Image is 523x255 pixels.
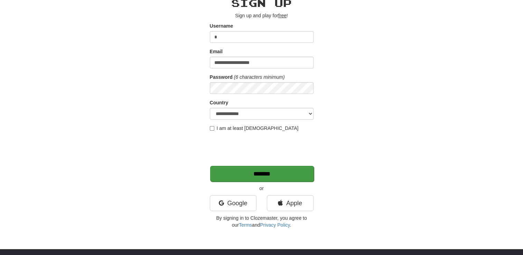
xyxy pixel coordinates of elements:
[210,195,256,211] a: Google
[210,126,214,131] input: I am at least [DEMOGRAPHIC_DATA]
[210,215,314,228] p: By signing in to Clozemaster, you agree to our and .
[239,222,252,228] a: Terms
[260,222,290,228] a: Privacy Policy
[234,74,285,80] em: (6 characters minimum)
[210,22,233,29] label: Username
[210,12,314,19] p: Sign up and play for !
[210,125,299,132] label: I am at least [DEMOGRAPHIC_DATA]
[210,135,315,162] iframe: reCAPTCHA
[210,48,223,55] label: Email
[267,195,314,211] a: Apple
[210,185,314,192] p: or
[210,99,228,106] label: Country
[210,74,233,81] label: Password
[278,13,287,18] u: free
